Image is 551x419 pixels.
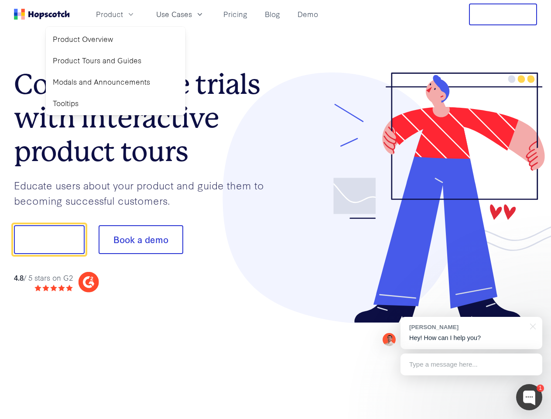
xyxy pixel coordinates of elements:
[14,178,276,208] p: Educate users about your product and guide them to becoming successful customers.
[49,30,182,48] a: Product Overview
[261,7,284,21] a: Blog
[14,225,85,254] button: Show me!
[49,52,182,69] a: Product Tours and Guides
[409,333,534,343] p: Hey! How can I help you?
[469,3,537,25] button: Free Trial
[49,73,182,91] a: Modals and Announcements
[151,7,209,21] button: Use Cases
[99,225,183,254] button: Book a demo
[294,7,322,21] a: Demo
[400,354,542,375] div: Type a message here...
[383,333,396,346] img: Mark Spera
[49,94,182,112] a: Tooltips
[537,385,544,392] div: 1
[14,272,24,282] strong: 4.8
[14,272,73,283] div: / 5 stars on G2
[96,9,123,20] span: Product
[91,7,140,21] button: Product
[14,68,276,168] h1: Convert more trials with interactive product tours
[220,7,251,21] a: Pricing
[409,323,525,331] div: [PERSON_NAME]
[14,9,70,20] a: Home
[156,9,192,20] span: Use Cases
